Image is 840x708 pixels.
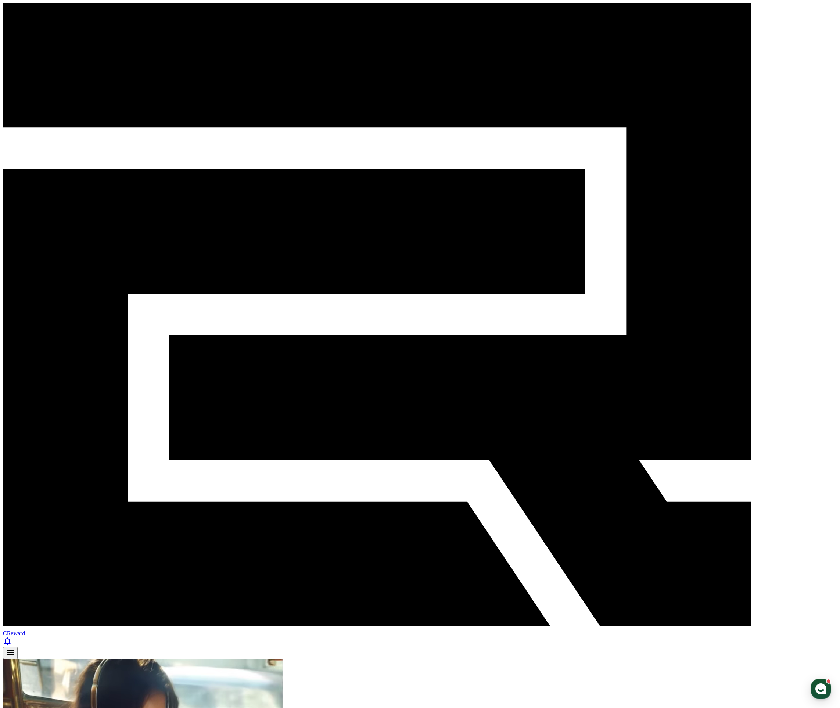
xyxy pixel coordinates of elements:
[95,233,141,251] a: 설정
[2,233,49,251] a: 홈
[67,244,76,250] span: 대화
[3,623,837,636] a: CReward
[49,233,95,251] a: 대화
[3,630,25,636] span: CReward
[23,244,28,250] span: 홈
[114,244,122,250] span: 설정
